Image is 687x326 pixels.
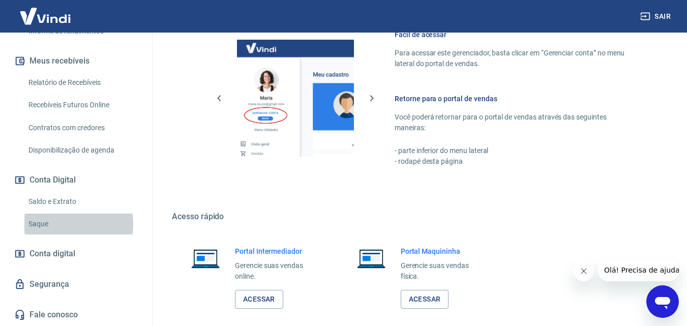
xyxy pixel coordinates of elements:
a: Saldo e Extrato [24,191,140,212]
iframe: Botão para abrir a janela de mensagens [646,285,679,318]
img: Imagem da dashboard mostrando o botão de gerenciar conta na sidebar no lado esquerdo [237,40,354,157]
a: Disponibilização de agenda [24,140,140,161]
iframe: Fechar mensagem [574,261,594,281]
button: Sair [638,7,675,26]
p: - parte inferior do menu lateral [395,145,638,156]
p: Gerencie suas vendas física. [401,260,485,282]
p: Gerencie suas vendas online. [235,260,319,282]
span: Olá! Precisa de ajuda? [6,7,85,15]
a: Saque [24,214,140,234]
button: Conta Digital [12,169,140,191]
h6: Portal Intermediador [235,246,319,256]
img: Vindi [12,1,78,32]
p: Você poderá retornar para o portal de vendas através das seguintes maneiras: [395,112,638,133]
h6: Retorne para o portal de vendas [395,94,638,104]
span: Conta digital [29,247,75,261]
h6: Portal Maquininha [401,246,485,256]
a: Fale conosco [12,304,140,326]
h5: Acesso rápido [172,212,663,222]
p: Para acessar este gerenciador, basta clicar em “Gerenciar conta” no menu lateral do portal de ven... [395,48,638,69]
a: Segurança [12,273,140,295]
p: - rodapé desta página [395,156,638,167]
button: Meus recebíveis [12,50,140,72]
iframe: Mensagem da empresa [598,259,679,281]
a: Contratos com credores [24,117,140,138]
a: Conta digital [12,243,140,265]
h6: Fácil de acessar [395,29,638,40]
img: Imagem de um notebook aberto [184,246,227,271]
a: Acessar [235,290,283,309]
img: Imagem de um notebook aberto [350,246,393,271]
a: Recebíveis Futuros Online [24,95,140,115]
a: Acessar [401,290,449,309]
a: Relatório de Recebíveis [24,72,140,93]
